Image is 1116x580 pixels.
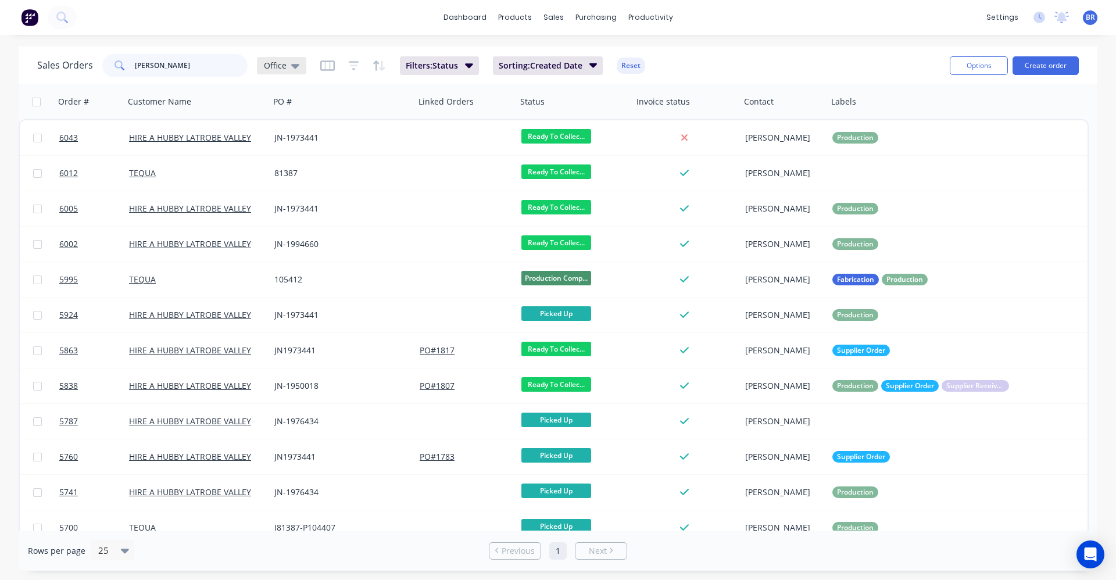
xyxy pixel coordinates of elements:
div: JN-1973441 [274,203,403,214]
div: [PERSON_NAME] [745,274,819,285]
span: 5700 [59,522,78,534]
button: Create order [1013,56,1079,75]
a: dashboard [438,9,492,26]
div: [PERSON_NAME] [745,238,819,250]
span: 6043 [59,132,78,144]
a: Previous page [489,545,541,557]
a: HIRE A HUBBY LATROBE VALLEY [129,345,251,356]
span: Filters: Status [406,60,458,71]
div: J81387-P104407 [274,522,403,534]
a: HIRE A HUBBY LATROBE VALLEY [129,238,251,249]
span: Ready To Collec... [521,342,591,356]
a: 5741 [59,475,129,510]
a: HIRE A HUBBY LATROBE VALLEY [129,486,251,497]
button: PO#1783 [420,451,455,463]
span: 5995 [59,274,78,285]
span: Picked Up [521,519,591,534]
a: TEQUA [129,522,156,533]
span: Production [837,522,874,534]
div: Invoice status [636,96,690,108]
div: Linked Orders [419,96,474,108]
a: Page 1 is your current page [549,542,567,560]
button: FabricationProduction [832,274,928,285]
div: [PERSON_NAME] [745,416,819,427]
span: 6012 [59,167,78,179]
span: Ready To Collec... [521,164,591,179]
div: JN-1973441 [274,132,403,144]
span: Production [837,132,874,144]
a: 6005 [59,191,129,226]
span: Rows per page [28,545,85,557]
span: 5787 [59,416,78,427]
span: Office [264,59,287,71]
div: JN-1950018 [274,380,403,392]
a: 6043 [59,120,129,155]
button: Production [832,486,878,498]
div: 105412 [274,274,403,285]
div: productivity [623,9,679,26]
div: [PERSON_NAME] [745,380,819,392]
div: JN1973441 [274,451,403,463]
div: Customer Name [128,96,191,108]
div: sales [538,9,570,26]
span: Production Comp... [521,271,591,285]
button: Production [832,203,878,214]
span: 5741 [59,486,78,498]
img: Factory [21,9,38,26]
button: PO#1807 [420,380,455,392]
span: Next [589,545,607,557]
span: Supplier Order [837,451,885,463]
div: [PERSON_NAME] [745,309,819,321]
a: 6002 [59,227,129,262]
a: HIRE A HUBBY LATROBE VALLEY [129,380,251,391]
a: HIRE A HUBBY LATROBE VALLEY [129,309,251,320]
button: Filters:Status [400,56,479,75]
span: 5863 [59,345,78,356]
span: Picked Up [521,448,591,463]
button: Production [832,309,878,321]
div: settings [981,9,1024,26]
button: PO#1817 [420,345,455,356]
span: 5760 [59,451,78,463]
a: 6012 [59,156,129,191]
span: Sorting: Created Date [499,60,582,71]
span: Ready To Collec... [521,377,591,392]
span: Ready To Collec... [521,129,591,144]
div: Contact [744,96,774,108]
div: [PERSON_NAME] [745,451,819,463]
div: products [492,9,538,26]
a: 5760 [59,439,129,474]
button: Production [832,238,878,250]
span: Supplier Order [886,380,934,392]
button: Options [950,56,1008,75]
h1: Sales Orders [37,60,93,71]
span: Production [837,486,874,498]
span: Supplier Received [946,380,1004,392]
span: Previous [502,545,535,557]
a: Next page [575,545,627,557]
button: Production [832,522,878,534]
div: Labels [831,96,856,108]
span: Fabrication [837,274,874,285]
button: Supplier Order [832,451,890,463]
span: Production [837,238,874,250]
div: [PERSON_NAME] [745,345,819,356]
span: 5924 [59,309,78,321]
a: HIRE A HUBBY LATROBE VALLEY [129,451,251,462]
div: Order # [58,96,89,108]
button: Sorting:Created Date [493,56,603,75]
button: Supplier Order [832,345,890,356]
div: [PERSON_NAME] [745,132,819,144]
a: 5838 [59,368,129,403]
button: Production [832,132,878,144]
a: 5924 [59,298,129,332]
button: Reset [617,58,645,74]
a: 5995 [59,262,129,297]
div: JN-1973441 [274,309,403,321]
div: Open Intercom Messenger [1076,540,1104,568]
div: JN-1994660 [274,238,403,250]
input: Search... [135,54,248,77]
a: HIRE A HUBBY LATROBE VALLEY [129,416,251,427]
span: Production [837,309,874,321]
span: Production [837,380,874,392]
